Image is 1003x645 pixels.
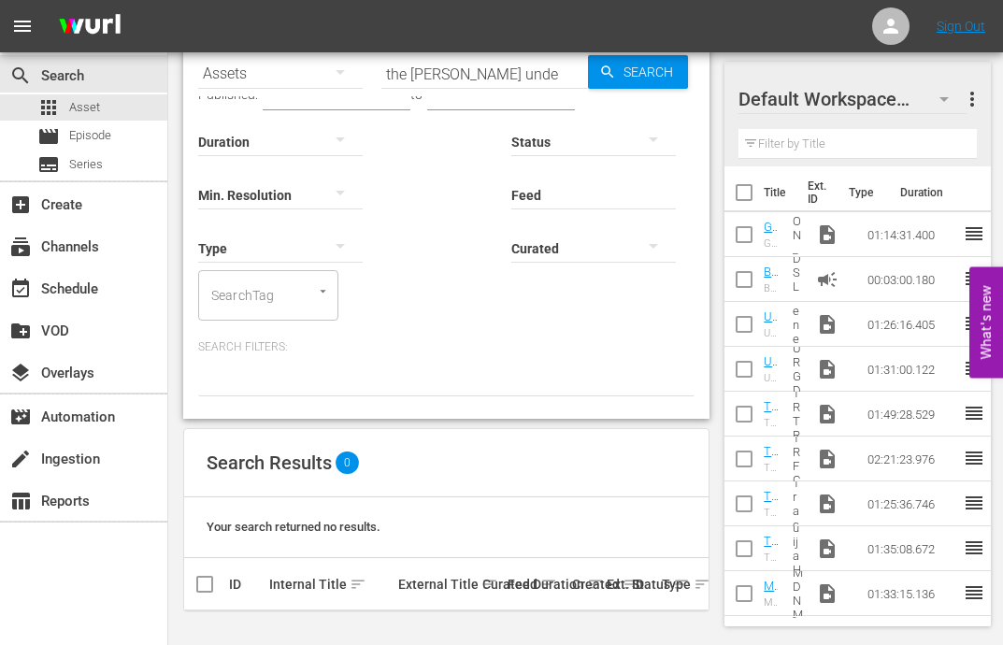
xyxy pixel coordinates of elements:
[662,573,676,595] div: Type
[963,492,985,514] span: reorder
[350,576,366,593] span: sort
[963,357,985,380] span: reorder
[207,520,380,534] span: Your search returned no results.
[9,490,32,512] span: Reports
[860,526,963,571] td: 01:35:08.672
[69,98,100,117] span: Asset
[816,313,838,336] span: Video
[785,481,809,526] td: The Tracker
[785,212,809,257] td: [PERSON_NAME]
[764,444,779,486] a: Traffic
[764,489,779,587] a: The Tracker-07
[860,347,963,392] td: 01:31:00.122
[764,399,779,441] a: Traitor
[9,236,32,258] span: Channels
[902,81,932,121] span: 54
[963,312,985,335] span: reorder
[969,267,1003,379] button: Open Feedback Widget
[785,392,809,437] td: TRTR
[889,166,1001,219] th: Duration
[963,222,985,245] span: reorder
[198,339,695,355] p: Search Filters:
[764,596,778,609] div: Midnight Man
[198,48,363,100] div: Assets
[963,447,985,469] span: reorder
[607,577,626,592] div: Ext. ID
[533,573,567,595] div: Duration
[9,193,32,216] span: Create
[860,302,963,347] td: 01:26:16.405
[764,166,796,219] th: Title
[9,64,32,87] span: Search
[482,577,502,592] div: Curated
[816,358,838,380] span: Video
[860,392,963,437] td: 01:49:28.529
[963,581,985,604] span: reorder
[632,573,656,595] div: Status
[963,267,985,290] span: reorder
[588,55,688,89] button: Search
[937,19,985,34] a: Sign Out
[9,362,32,384] span: Overlays
[9,278,32,300] span: Schedule
[45,5,135,49] img: ans4CAIJ8jUAAAAAAAAAAAAAAAAAAAAAAAAgQb4GAAAAAAAAAAAAAAAAAAAAAAAAJMjXAAAAAAAAAAAAAAAAAAAAAAAAgAT5G...
[269,573,393,595] div: Internal Title
[838,166,889,219] th: Type
[764,282,778,294] div: Brividy - Adslate - 180s
[314,282,332,300] button: Open
[860,481,963,526] td: 01:25:36.746
[785,526,809,571] td: The Ouija House
[572,573,601,595] div: Created
[785,257,809,302] td: BR-ADSL_x180
[764,265,779,405] a: Brividy - Adslate - 015s
[398,573,477,595] div: External Title
[785,571,809,616] td: MDNM
[785,302,809,347] td: Una voce nella notte
[816,448,838,470] span: Video
[860,257,963,302] td: 00:03:00.180
[229,577,264,592] div: ID
[69,155,103,174] span: Series
[11,15,34,37] span: menu
[69,126,111,145] span: Episode
[336,451,359,474] span: 0
[764,462,778,474] div: Traffic
[37,153,60,176] span: Series
[764,220,780,374] a: Gun - Arma Micidiale
[816,582,838,605] span: Video
[860,571,963,616] td: 01:33:15.136
[764,237,778,250] div: Gun - Arma Micidiale
[860,437,963,481] td: 02:21:23.976
[37,96,60,119] span: Asset
[816,403,838,425] span: Video
[785,437,809,481] td: TRFC
[764,552,778,564] div: The Ouija House
[963,537,985,559] span: reorder
[738,73,967,125] div: Default Workspace
[796,166,838,219] th: Ext. ID
[860,212,963,257] td: 01:14:31.400
[37,125,60,148] span: Episode
[816,537,838,560] span: Video
[616,55,688,89] span: Search
[764,327,778,339] div: Una voce nella notte
[816,223,838,246] span: Video
[764,309,780,436] a: Una voce nella notte
[816,493,838,515] span: Video
[961,77,983,122] button: more_vert
[963,402,985,424] span: reorder
[9,320,32,342] span: VOD
[764,372,778,384] div: Un Ragionevole Dubbio
[785,347,809,392] td: URGD
[816,268,838,291] span: Ad
[764,507,778,519] div: The Tracker
[9,448,32,470] span: Ingestion
[508,573,527,595] div: Feed
[961,88,983,110] span: more_vert
[207,451,332,474] span: Search Results
[9,406,32,428] span: Automation
[764,417,778,429] div: Traitor
[764,354,780,523] a: Un Ragionevole Dubbio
